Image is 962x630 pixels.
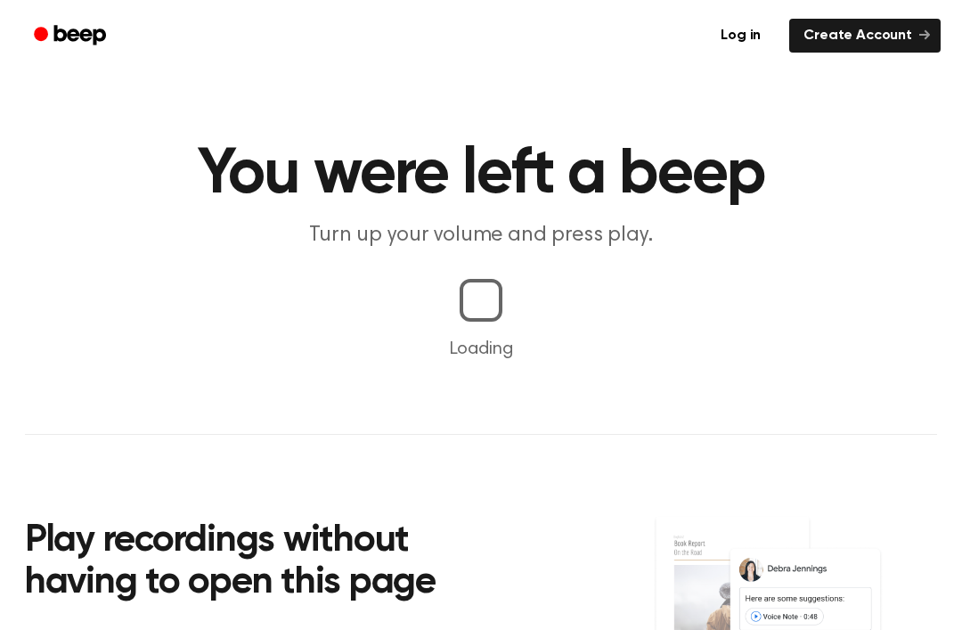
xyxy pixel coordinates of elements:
p: Turn up your volume and press play. [139,221,823,250]
h1: You were left a beep [25,143,937,207]
a: Create Account [789,19,941,53]
h2: Play recordings without having to open this page [25,520,505,605]
a: Beep [21,19,122,53]
p: Loading [21,336,941,363]
a: Log in [703,15,779,56]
